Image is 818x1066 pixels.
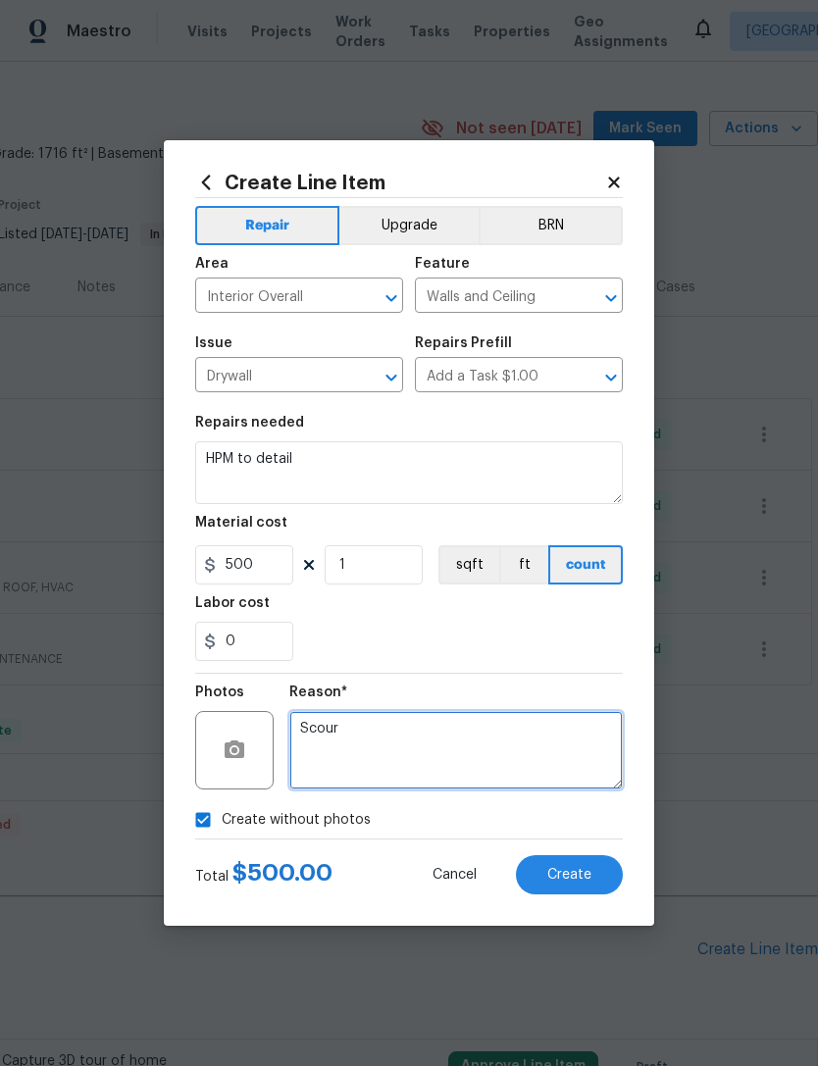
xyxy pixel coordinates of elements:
[195,257,229,271] h5: Area
[232,861,332,885] span: $ 500.00
[339,206,480,245] button: Upgrade
[499,545,548,584] button: ft
[195,863,332,887] div: Total
[479,206,623,245] button: BRN
[195,596,270,610] h5: Labor cost
[378,364,405,391] button: Open
[415,336,512,350] h5: Repairs Prefill
[597,284,625,312] button: Open
[438,545,499,584] button: sqft
[195,685,244,699] h5: Photos
[195,172,605,193] h2: Create Line Item
[289,685,347,699] h5: Reason*
[547,868,591,883] span: Create
[401,855,508,894] button: Cancel
[516,855,623,894] button: Create
[433,868,477,883] span: Cancel
[548,545,623,584] button: count
[597,364,625,391] button: Open
[195,441,623,504] textarea: HPM to detail
[289,711,623,789] textarea: Scour
[195,206,339,245] button: Repair
[415,257,470,271] h5: Feature
[222,810,371,831] span: Create without photos
[195,336,232,350] h5: Issue
[378,284,405,312] button: Open
[195,416,304,430] h5: Repairs needed
[195,516,287,530] h5: Material cost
